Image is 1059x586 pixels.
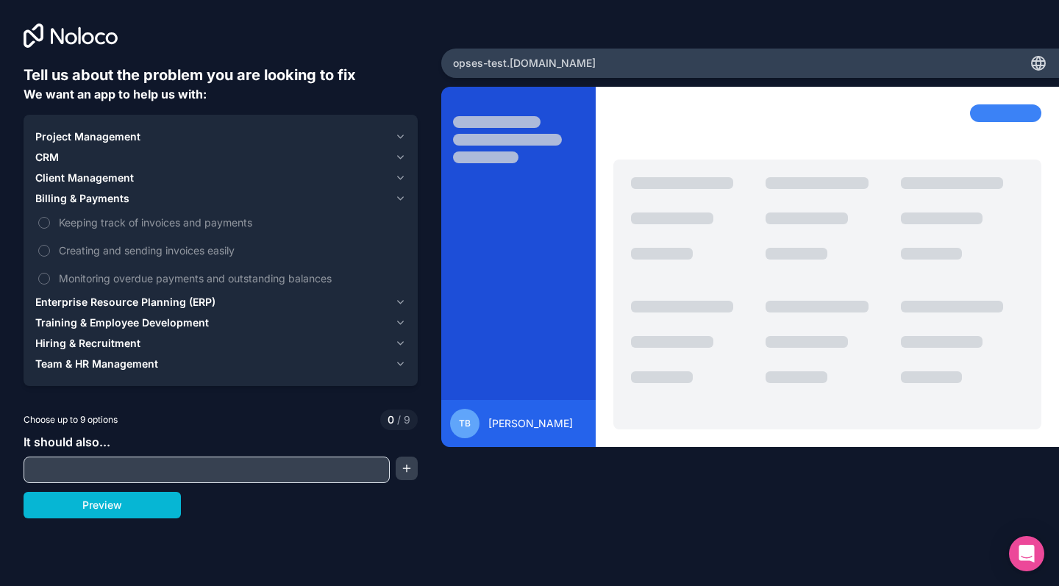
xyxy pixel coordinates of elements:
button: Enterprise Resource Planning (ERP) [35,292,406,312]
span: Client Management [35,171,134,185]
span: Team & HR Management [35,357,158,371]
button: Creating and sending invoices easily [38,245,50,257]
span: [PERSON_NAME] [488,416,573,431]
span: Creating and sending invoices easily [59,243,403,258]
span: Keeping track of invoices and payments [59,215,403,230]
button: Team & HR Management [35,354,406,374]
button: Project Management [35,126,406,147]
button: Billing & Payments [35,188,406,209]
span: Training & Employee Development [35,315,209,330]
span: Project Management [35,129,140,144]
button: Hiring & Recruitment [35,333,406,354]
div: Billing & Payments [35,209,406,292]
span: Choose up to 9 options [24,413,118,426]
span: CRM [35,150,59,165]
span: Billing & Payments [35,191,129,206]
button: Client Management [35,168,406,188]
span: 9 [394,412,410,427]
button: CRM [35,147,406,168]
div: Open Intercom Messenger [1009,536,1044,571]
button: Preview [24,492,181,518]
span: Enterprise Resource Planning (ERP) [35,295,215,310]
span: 0 [388,412,394,427]
span: TB [459,418,471,429]
h6: Tell us about the problem you are looking to fix [24,65,418,85]
span: It should also... [24,435,110,449]
span: Monitoring overdue payments and outstanding balances [59,271,403,286]
span: opses-test .[DOMAIN_NAME] [453,56,596,71]
span: Hiring & Recruitment [35,336,140,351]
button: Training & Employee Development [35,312,406,333]
button: Monitoring overdue payments and outstanding balances [38,273,50,285]
span: We want an app to help us with: [24,87,207,101]
button: Keeping track of invoices and payments [38,217,50,229]
span: / [397,413,401,426]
